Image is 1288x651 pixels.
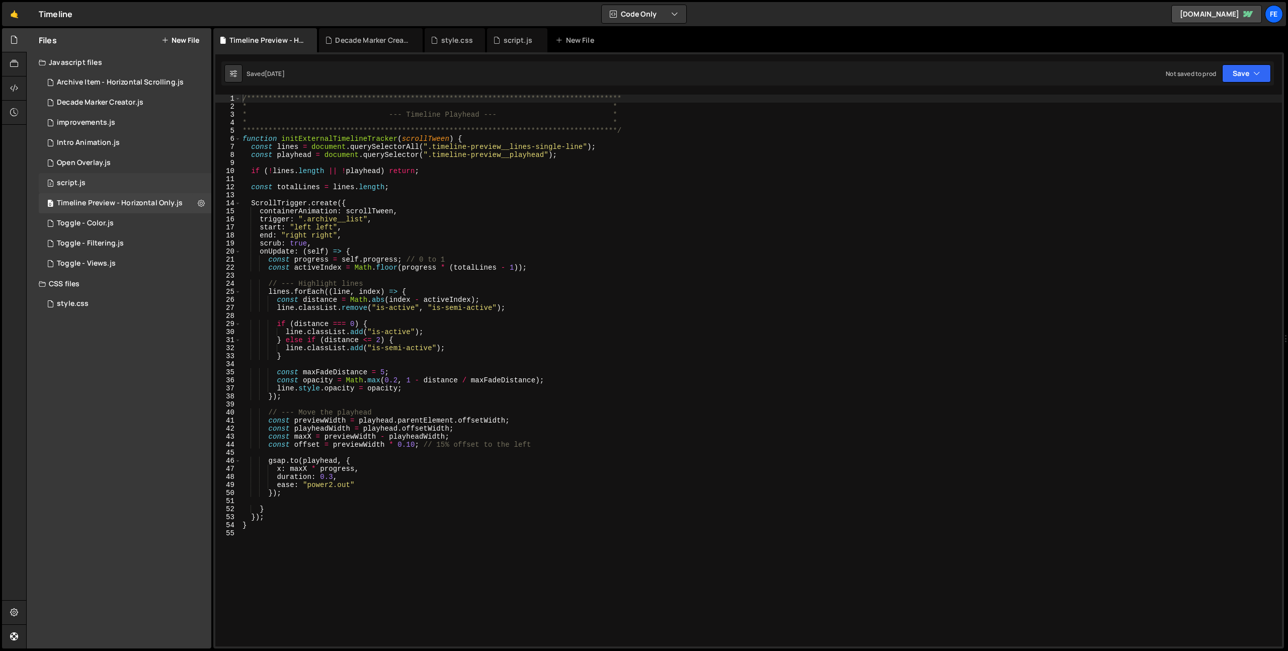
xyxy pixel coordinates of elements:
div: 14823/39174.js [39,153,211,173]
div: 11 [215,175,241,183]
div: 14823/39170.js [39,254,211,274]
div: Not saved to prod [1166,69,1216,78]
a: 🤙 [2,2,27,26]
div: Javascript files [27,52,211,72]
div: 55 [215,529,241,537]
div: 14823/39169.js [39,93,211,113]
div: 49 [215,481,241,489]
div: 14823/39167.js [39,72,211,93]
div: 48 [215,473,241,481]
div: 37 [215,384,241,392]
div: Intro Animation.js [57,138,120,147]
div: 13 [215,191,241,199]
div: script.js [57,179,86,188]
div: Archive Item - Horizontal Scrolling.js [57,78,184,87]
a: [DOMAIN_NAME] [1171,5,1262,23]
div: 5 [215,127,241,135]
div: 45 [215,449,241,457]
div: 51 [215,497,241,505]
button: Save [1222,64,1271,83]
a: Fe [1265,5,1283,23]
button: New File [162,36,199,44]
div: Toggle - Views.js [57,259,116,268]
button: Code Only [602,5,686,23]
div: Open Overlay.js [57,158,111,168]
div: improvements.js [57,118,115,127]
div: 26 [215,296,241,304]
div: 41 [215,417,241,425]
div: 47 [215,465,241,473]
div: 32 [215,344,241,352]
div: Timeline [39,8,72,20]
div: 30 [215,328,241,336]
div: 54 [215,521,241,529]
span: 2 [47,180,53,188]
div: 10 [215,167,241,175]
div: 33 [215,352,241,360]
div: Decade Marker Creator.js [57,98,143,107]
div: 9 [215,159,241,167]
div: 2 [215,103,241,111]
div: 12 [215,183,241,191]
div: 44 [215,441,241,449]
div: Toggle - Filtering.js [57,239,124,248]
div: 4 [215,119,241,127]
div: script.js [39,173,211,193]
div: 3 [215,111,241,119]
div: 35 [215,368,241,376]
div: 14823/39056.js [39,113,211,133]
div: 34 [215,360,241,368]
div: 22 [215,264,241,272]
div: 14823/39175.js [39,133,211,153]
div: 1 [215,95,241,103]
div: style.css [441,35,473,45]
div: [DATE] [265,69,285,78]
div: 24 [215,280,241,288]
div: 23 [215,272,241,280]
div: 16 [215,215,241,223]
div: 38 [215,392,241,400]
div: 15 [215,207,241,215]
div: 7 [215,143,241,151]
div: 21 [215,256,241,264]
div: 6 [215,135,241,143]
div: 25 [215,288,241,296]
div: 20 [215,248,241,256]
div: Timeline Preview - Horizontal Only.js [57,199,183,208]
div: 52 [215,505,241,513]
div: 14823/39172.js [39,233,211,254]
div: 31 [215,336,241,344]
div: Saved [247,69,285,78]
div: 50 [215,489,241,497]
div: 14 [215,199,241,207]
div: script.js [504,35,532,45]
div: 40 [215,409,241,417]
div: CSS files [27,274,211,294]
div: Timeline Preview - Horizontal Only.js [229,35,305,45]
div: 18 [215,231,241,239]
div: 14823/38467.css [39,294,211,314]
div: Toggle - Color.js [57,219,114,228]
div: Decade Marker Creator.js [335,35,411,45]
div: 43 [215,433,241,441]
div: 29 [215,320,241,328]
div: 28 [215,312,241,320]
div: 27 [215,304,241,312]
div: 39 [215,400,241,409]
div: 42 [215,425,241,433]
div: 46 [215,457,241,465]
div: 14823/39168.js [39,193,211,213]
div: 17 [215,223,241,231]
span: 0 [47,200,53,208]
div: 36 [215,376,241,384]
div: 53 [215,513,241,521]
div: style.css [57,299,89,308]
div: New File [555,35,598,45]
h2: Files [39,35,57,46]
div: 14823/39171.js [39,213,211,233]
div: 8 [215,151,241,159]
div: 19 [215,239,241,248]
